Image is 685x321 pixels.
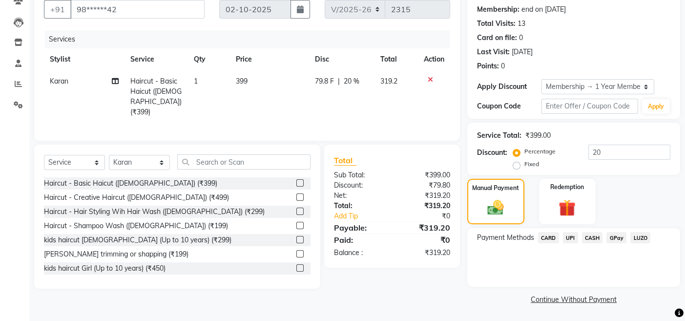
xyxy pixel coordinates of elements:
[327,222,392,234] div: Payable:
[44,193,229,203] div: Haircut - Creative Haircut ([DEMOGRAPHIC_DATA]) (₹499)
[188,48,230,70] th: Qty
[327,170,392,180] div: Sub Total:
[642,99,670,114] button: Apply
[374,48,418,70] th: Total
[327,248,392,258] div: Balance :
[606,232,626,243] span: GPay
[327,211,403,221] a: Add Tip
[392,248,457,258] div: ₹319.20
[392,191,457,201] div: ₹319.20
[477,61,499,71] div: Points:
[477,33,517,43] div: Card on file:
[392,222,457,234] div: ₹319.20
[477,19,516,29] div: Total Visits:
[477,101,541,111] div: Coupon Code
[45,30,457,48] div: Services
[327,201,392,211] div: Total:
[477,130,521,141] div: Service Total:
[524,160,539,169] label: Fixed
[477,148,507,158] div: Discount:
[44,221,228,231] div: Haircut - Shampoo Wash ([DEMOGRAPHIC_DATA]) (₹199)
[392,234,457,246] div: ₹0
[582,232,603,243] span: CASH
[392,201,457,211] div: ₹319.20
[519,33,523,43] div: 0
[230,48,309,70] th: Price
[521,4,566,15] div: end on [DATE]
[334,155,356,166] span: Total
[327,191,392,201] div: Net:
[482,198,509,217] img: _cash.svg
[44,235,231,245] div: kids haircut [DEMOGRAPHIC_DATA] (Up to 10 years) (₹299)
[524,147,556,156] label: Percentage
[380,77,397,86] span: 319.2
[177,154,311,170] input: Search or Scan
[236,77,248,86] span: 399
[44,48,125,70] th: Stylist
[477,4,519,15] div: Membership:
[44,207,265,217] div: Haircut - Hair Styling Wih Hair Wash ([DEMOGRAPHIC_DATA]) (₹299)
[630,232,650,243] span: LUZO
[130,77,182,116] span: Haircut - Basic Haicut ([DEMOGRAPHIC_DATA]) (₹399)
[472,184,519,193] label: Manual Payment
[392,180,457,191] div: ₹79.80
[403,211,457,221] div: ₹0
[512,47,533,57] div: [DATE]
[477,82,541,92] div: Apply Discount
[344,76,359,86] span: 20 %
[309,48,374,70] th: Disc
[418,48,450,70] th: Action
[550,183,584,192] label: Redemption
[194,77,198,86] span: 1
[315,76,334,86] span: 79.8 F
[563,232,578,243] span: UPI
[327,234,392,246] div: Paid:
[538,232,559,243] span: CARD
[327,180,392,191] div: Discount:
[477,233,534,243] span: Payment Methods
[44,178,217,189] div: Haircut - Basic Haicut ([DEMOGRAPHIC_DATA]) (₹399)
[553,197,581,219] img: _gift.svg
[501,61,505,71] div: 0
[541,99,638,114] input: Enter Offer / Coupon Code
[477,47,510,57] div: Last Visit:
[44,249,188,259] div: [PERSON_NAME] trimming or shapping (₹199)
[125,48,188,70] th: Service
[469,295,678,305] a: Continue Without Payment
[338,76,340,86] span: |
[44,263,166,274] div: kids haircut Girl (Up to 10 years) (₹450)
[525,130,551,141] div: ₹399.00
[392,170,457,180] div: ₹399.00
[518,19,525,29] div: 13
[50,77,68,86] span: Karan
